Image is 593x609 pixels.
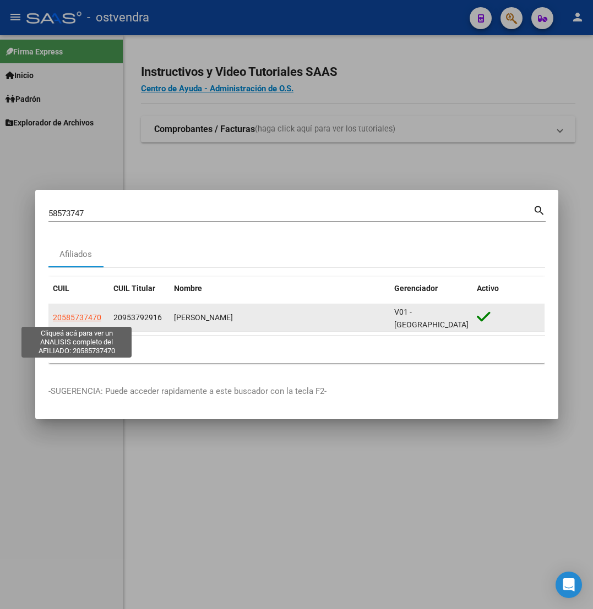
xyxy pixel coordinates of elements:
p: -SUGERENCIA: Puede acceder rapidamente a este buscador con la tecla F2- [48,385,545,398]
div: 1 total [48,336,545,363]
span: Nombre [174,284,202,293]
span: 20953792916 [113,313,162,322]
datatable-header-cell: CUIL [48,277,109,300]
span: Activo [477,284,499,293]
span: CUIL Titular [113,284,155,293]
span: Gerenciador [394,284,438,293]
mat-icon: search [533,203,546,216]
datatable-header-cell: CUIL Titular [109,277,170,300]
div: Afiliados [59,248,92,261]
span: V01 - [GEOGRAPHIC_DATA] [394,308,469,329]
datatable-header-cell: Activo [472,277,545,300]
div: [PERSON_NAME] [174,311,385,324]
span: CUIL [53,284,69,293]
datatable-header-cell: Nombre [170,277,390,300]
span: 20585737470 [53,313,101,322]
div: Open Intercom Messenger [556,572,582,598]
datatable-header-cell: Gerenciador [390,277,473,300]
